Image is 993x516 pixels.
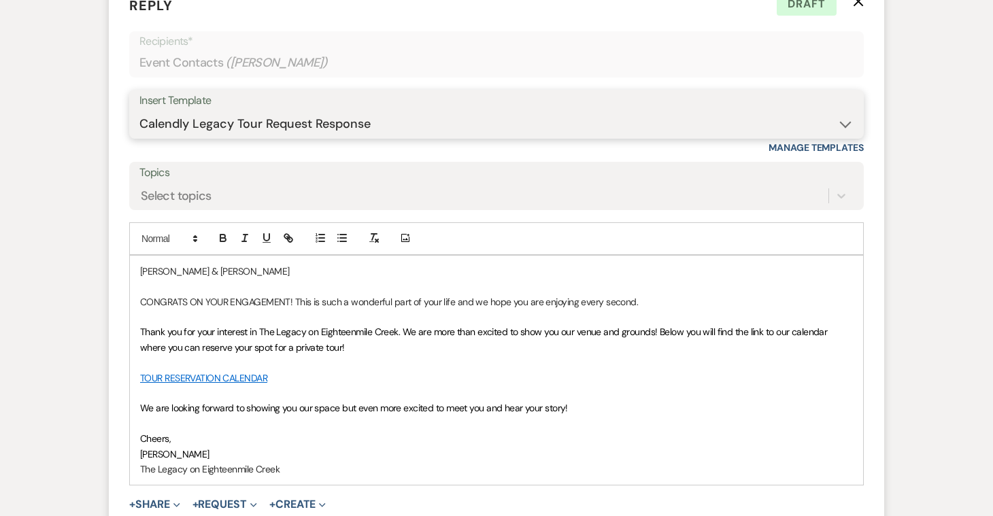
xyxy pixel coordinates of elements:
p: [PERSON_NAME] & [PERSON_NAME] [140,264,853,279]
span: + [192,499,199,510]
span: We are looking forward to showing you our space but even more excited to meet you and hear your s... [140,402,568,414]
p: The Legacy on Eighteenmile Creek [140,462,853,477]
span: ( [PERSON_NAME] ) [226,54,328,72]
button: Create [269,499,326,510]
button: Share [129,499,180,510]
button: Request [192,499,257,510]
span: Thank you for your interest in The Legacy on Eighteenmile Creek. We are more than excited to show... [140,326,830,353]
span: + [129,499,135,510]
div: Select topics [141,186,212,205]
a: TOUR RESERVATION CALENDAR [140,372,267,384]
p: Recipients* [139,33,854,50]
label: Topics [139,163,854,183]
span: Cheers, [140,432,171,445]
span: [PERSON_NAME] [140,448,209,460]
div: Insert Template [139,91,854,111]
a: Manage Templates [769,141,864,154]
div: Event Contacts [139,50,854,76]
span: + [269,499,275,510]
span: CONGRATS ON YOUR ENGAGEMENT! This is such a wonderful part of your life and we hope you are enjoy... [140,296,638,308]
